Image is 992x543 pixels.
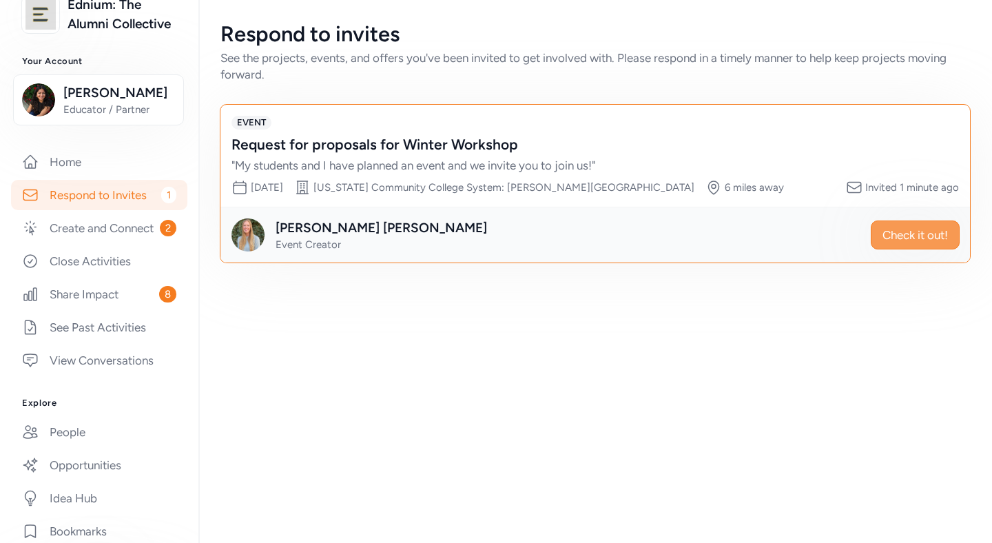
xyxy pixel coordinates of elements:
[11,279,187,309] a: Share Impact8
[251,181,283,194] span: [DATE]
[63,103,175,116] span: Educator / Partner
[13,74,184,125] button: [PERSON_NAME]Educator / Partner
[22,56,176,67] h3: Your Account
[231,218,265,252] img: Avatar
[11,345,187,376] a: View Conversations
[11,180,187,210] a: Respond to Invites1
[865,181,959,194] div: Invited 1 minute ago
[871,221,960,249] button: Check it out!
[220,22,970,47] div: Respond to invites
[231,157,931,174] div: " My students and I have planned an event and we invite you to join us! "
[882,227,948,243] span: Check it out!
[22,398,176,409] h3: Explore
[11,312,187,342] a: See Past Activities
[11,450,187,480] a: Opportunities
[276,218,487,238] div: [PERSON_NAME] [PERSON_NAME]
[11,417,187,447] a: People
[11,483,187,513] a: Idea Hub
[63,83,175,103] span: [PERSON_NAME]
[11,213,187,243] a: Create and Connect2
[161,187,176,203] span: 1
[160,220,176,236] span: 2
[276,238,341,251] span: Event Creator
[725,181,784,194] div: 6 miles away
[231,116,271,130] span: EVENT
[220,50,970,83] div: See the projects, events, and offers you've been invited to get involved with. Please respond in ...
[11,147,187,177] a: Home
[11,246,187,276] a: Close Activities
[231,135,931,154] div: Request for proposals for Winter Workshop
[313,181,694,194] div: [US_STATE] Community College System: [PERSON_NAME][GEOGRAPHIC_DATA]
[159,286,176,303] span: 8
